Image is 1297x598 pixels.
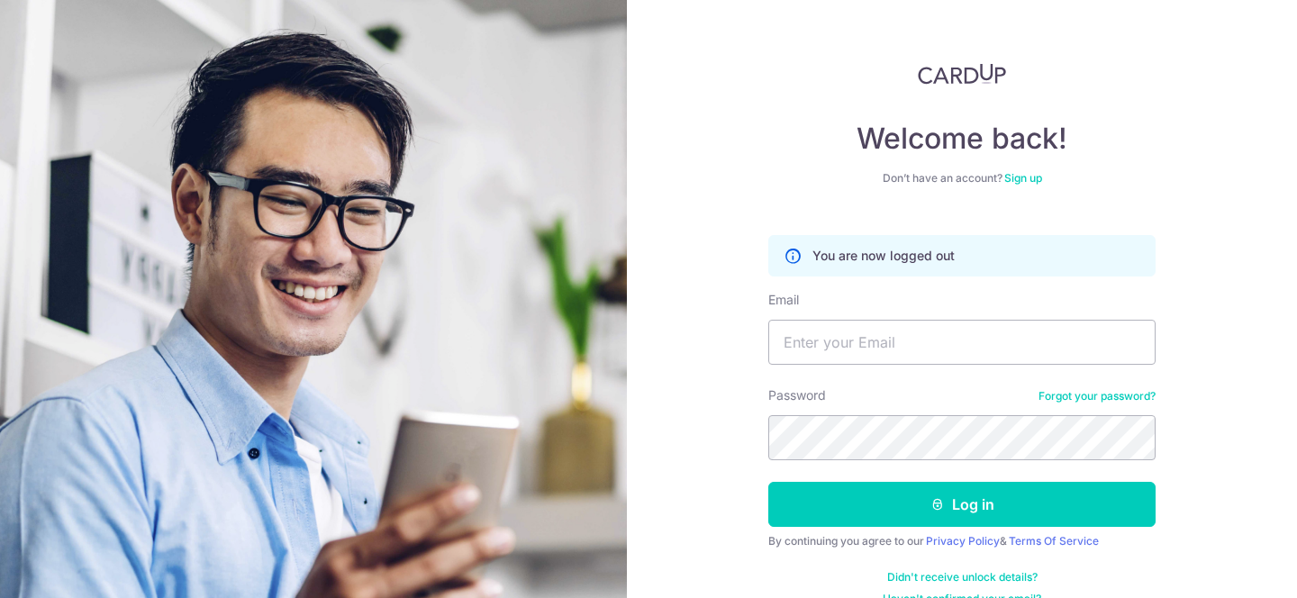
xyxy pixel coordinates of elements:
h4: Welcome back! [768,121,1156,157]
img: CardUp Logo [918,63,1006,85]
a: Terms Of Service [1009,534,1099,548]
input: Enter your Email [768,320,1156,365]
label: Email [768,291,799,309]
div: By continuing you agree to our & [768,534,1156,548]
label: Password [768,386,826,404]
a: Privacy Policy [926,534,1000,548]
div: Don’t have an account? [768,171,1156,186]
a: Forgot your password? [1039,389,1156,403]
a: Sign up [1004,171,1042,185]
a: Didn't receive unlock details? [887,570,1038,584]
button: Log in [768,482,1156,527]
p: You are now logged out [812,247,955,265]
